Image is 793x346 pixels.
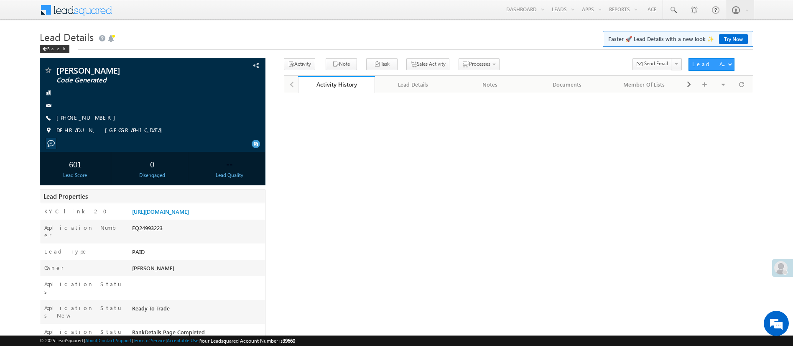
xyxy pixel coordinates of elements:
div: BankDetails Page Completed [130,328,265,340]
div: 601 [42,156,109,172]
span: Your Leadsquared Account Number is [200,338,295,344]
div: Disengaged [119,172,186,179]
a: Contact Support [99,338,132,343]
button: Task [366,58,398,70]
label: Owner [44,264,64,272]
div: EQ24993223 [130,224,265,236]
button: Sales Activity [406,58,449,70]
span: © 2025 LeadSquared | | | | | [40,337,295,345]
span: Faster 🚀 Lead Details with a new look ✨ [608,35,748,43]
a: Documents [529,76,606,93]
div: 0 [119,156,186,172]
div: Ready To Trade [130,304,265,316]
span: Code Generated [56,76,198,85]
div: Notes [459,79,521,90]
span: [PERSON_NAME] [56,66,198,74]
div: Documents [535,79,598,90]
a: Back [40,44,74,51]
a: Try Now [719,34,748,44]
a: Lead Details [375,76,452,93]
div: PAID [130,248,265,259]
span: Send Email [644,60,668,67]
span: Lead Properties [43,192,88,200]
a: Member Of Lists [606,76,683,93]
span: 39660 [283,338,295,344]
a: Notes [452,76,529,93]
span: Processes [469,61,490,67]
button: Processes [459,58,500,70]
label: KYC link 2_0 [44,208,112,215]
label: Application Status [44,280,122,295]
span: Lead Details [40,30,94,44]
div: Member Of Lists [612,79,675,90]
div: Lead Quality [196,172,263,179]
span: DEHRADUN, [GEOGRAPHIC_DATA] [56,126,166,135]
button: Note [326,58,357,70]
label: Application Status New [44,304,122,319]
a: Activity History [298,76,375,93]
button: Lead Actions [688,58,734,71]
div: Lead Actions [692,60,728,68]
a: Terms of Service [133,338,166,343]
label: Application Number [44,224,122,239]
a: [URL][DOMAIN_NAME] [132,208,189,215]
div: Lead Details [382,79,444,90]
div: Activity History [304,80,369,88]
div: Lead Score [42,172,109,179]
button: Activity [284,58,315,70]
a: About [85,338,97,343]
a: Acceptable Use [167,338,199,343]
button: Send Email [632,58,672,70]
label: Lead Type [44,248,88,255]
div: Back [40,45,69,53]
div: -- [196,156,263,172]
a: [PHONE_NUMBER] [56,114,120,121]
span: [PERSON_NAME] [132,264,174,272]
